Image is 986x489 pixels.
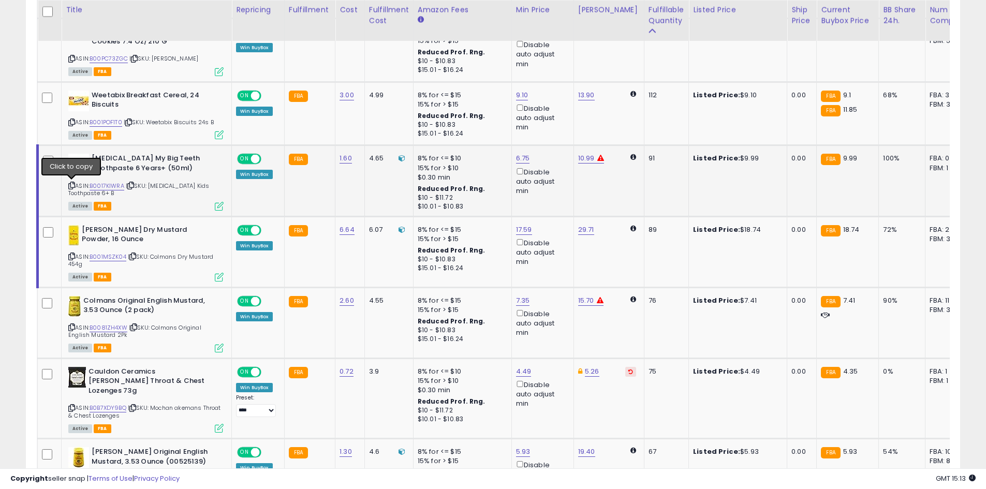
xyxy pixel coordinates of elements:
a: 6.64 [340,225,355,235]
div: $5.93 [693,447,779,456]
div: Listed Price [693,4,783,15]
div: 15% for > $15 [418,456,504,466]
span: All listings currently available for purchase on Amazon [68,131,92,140]
div: 72% [883,225,917,234]
div: $15.01 - $16.24 [418,66,504,75]
span: OFF [260,297,276,305]
span: 2025-09-15 15:13 GMT [936,473,976,483]
div: Amazon Fees [418,4,507,15]
span: | SKU: Colmans Original English Mustard 2Pk [68,323,201,339]
span: 7.41 [843,295,856,305]
span: OFF [260,448,276,457]
img: 51tXHcxUVJL._SL40_.jpg [68,296,81,317]
a: 19.40 [578,447,595,457]
img: 41l+tEF26+L._SL40_.jpg [68,367,86,388]
div: $10.01 - $10.83 [418,202,504,211]
div: 112 [649,91,681,100]
b: Colmans Original English Mustard, 3.53 Ounce (2 pack) [83,296,209,318]
div: Win BuyBox [236,383,273,392]
div: 15% for > $15 [418,100,504,109]
div: 15% for > $10 [418,376,504,386]
small: FBA [289,91,308,102]
div: 0.00 [791,447,808,456]
div: FBA: 3 [930,91,964,100]
img: 41RiqricJZL._SL40_.jpg [68,225,79,246]
span: FBA [94,202,111,211]
b: Listed Price: [693,447,740,456]
div: Min Price [516,4,569,15]
div: $10 - $11.72 [418,406,504,415]
img: 41UypVFTzTL._SL40_.jpg [68,154,89,174]
strong: Copyright [10,473,48,483]
div: 0.00 [791,367,808,376]
div: 6.07 [369,225,405,234]
b: Reduced Prof. Rng. [418,184,485,193]
a: 17.59 [516,225,532,235]
a: 0.72 [340,366,354,377]
div: 75 [649,367,681,376]
div: $15.01 - $16.24 [418,335,504,344]
a: 9.10 [516,90,528,100]
a: 5.26 [585,366,599,377]
span: 4.35 [843,366,858,376]
span: 11.85 [843,105,858,114]
div: 68% [883,91,917,100]
div: FBM: 3 [930,234,964,244]
b: Listed Price: [693,225,740,234]
a: 13.90 [578,90,595,100]
div: Disable auto adjust min [516,166,566,196]
span: OFF [260,91,276,100]
div: $15.01 - $16.24 [418,264,504,273]
div: $10 - $10.83 [418,121,504,129]
div: 15% for > $15 [418,305,504,315]
div: $0.30 min [418,173,504,182]
div: Fulfillment Cost [369,4,409,26]
small: FBA [289,447,308,458]
div: 100% [883,154,917,163]
a: 5.93 [516,447,531,457]
small: FBA [821,105,840,116]
span: FBA [94,344,111,352]
div: 8% for <= $15 [418,225,504,234]
span: OFF [260,226,276,234]
div: 4.55 [369,296,405,305]
a: 1.60 [340,153,352,164]
span: FBA [94,424,111,433]
small: FBA [821,225,840,236]
div: [PERSON_NAME] [578,4,640,15]
div: FBA: 1 [930,367,964,376]
span: ON [238,226,251,234]
div: 91 [649,154,681,163]
div: Fulfillable Quantity [649,4,684,26]
span: All listings currently available for purchase on Amazon [68,273,92,281]
div: $9.99 [693,154,779,163]
div: Current Buybox Price [821,4,874,26]
div: 0% [883,367,917,376]
b: [MEDICAL_DATA] My Big Teeth Toothpaste 6 Years+ (50ml) [92,154,217,175]
div: Win BuyBox [236,312,273,321]
div: Ship Price [791,4,812,26]
a: B0081ZH4XW [90,323,127,332]
a: 29.71 [578,225,594,235]
div: FBA: 0 [930,154,964,163]
div: Disable auto adjust min [516,237,566,267]
div: Repricing [236,4,280,15]
small: FBA [821,154,840,165]
div: 4.99 [369,91,405,100]
div: 8% for <= $10 [418,367,504,376]
div: 8% for <= $15 [418,91,504,100]
span: ON [238,155,251,164]
img: 41ExVzGoRZL._SL40_.jpg [68,91,89,111]
small: FBA [821,367,840,378]
div: 15% for > $15 [418,234,504,244]
span: All listings currently available for purchase on Amazon [68,424,92,433]
small: FBA [821,91,840,102]
b: Cauldon Ceramics [PERSON_NAME] Throat & Chest Lozenges 73g [89,367,214,398]
a: 1.30 [340,447,352,457]
span: | SKU: Weetabix Biscuits 24s B [124,118,214,126]
div: 76 [649,296,681,305]
div: Disable auto adjust min [516,39,566,69]
div: ASIN: [68,296,224,351]
a: Terms of Use [89,473,133,483]
div: Num of Comp. [930,4,967,26]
